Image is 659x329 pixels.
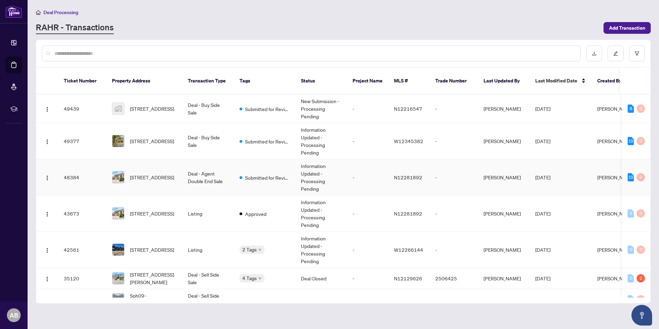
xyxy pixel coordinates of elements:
[535,296,550,302] span: [DATE]
[394,106,422,112] span: N12216547
[597,106,635,112] span: [PERSON_NAME]
[58,94,107,123] td: 49439
[234,68,295,94] th: Tags
[44,175,50,181] img: Logo
[347,268,388,289] td: -
[535,275,550,281] span: [DATE]
[182,289,234,310] td: Deal - Sell Side Sale
[535,138,550,144] span: [DATE]
[58,289,107,310] td: 34885
[245,105,290,113] span: Submitted for Review
[628,274,634,282] div: 0
[182,268,234,289] td: Deal - Sell Side Sale
[242,246,257,253] span: 2 Tags
[112,135,124,147] img: thumbnail-img
[58,232,107,268] td: 42561
[394,138,423,144] span: W12345382
[628,173,634,181] div: 10
[42,172,53,183] button: Logo
[637,295,645,303] div: 0
[42,208,53,219] button: Logo
[478,68,530,94] th: Last Updated By
[637,137,645,145] div: 0
[112,103,124,114] img: thumbnail-img
[592,51,597,56] span: download
[295,123,347,159] td: Information Updated - Processing Pending
[295,232,347,268] td: Information Updated - Processing Pending
[478,196,530,232] td: [PERSON_NAME]
[478,268,530,289] td: [PERSON_NAME]
[258,277,262,280] span: down
[42,103,53,114] button: Logo
[347,94,388,123] td: -
[182,68,234,94] th: Transaction Type
[628,137,634,145] div: 10
[478,123,530,159] td: [PERSON_NAME]
[535,247,550,253] span: [DATE]
[394,210,422,217] span: N12281892
[637,246,645,254] div: 0
[347,232,388,268] td: -
[295,289,347,310] td: -
[182,196,234,232] td: Listing
[130,137,174,145] span: [STREET_ADDRESS]
[597,247,635,253] span: [PERSON_NAME]
[42,244,53,255] button: Logo
[592,68,633,94] th: Created By
[182,94,234,123] td: Deal - Buy Side Sale
[478,159,530,196] td: [PERSON_NAME]
[637,104,645,113] div: 0
[58,196,107,232] td: 43673
[130,246,174,253] span: [STREET_ADDRESS]
[628,209,634,218] div: 0
[430,232,478,268] td: -
[245,296,256,303] span: Draft
[609,22,645,33] span: Add Transaction
[112,272,124,284] img: thumbnail-img
[42,273,53,284] button: Logo
[112,171,124,183] img: thumbnail-img
[430,268,478,289] td: 2506425
[130,173,174,181] span: [STREET_ADDRESS]
[58,68,107,94] th: Ticket Number
[628,104,634,113] div: 8
[242,274,257,282] span: 4 Tags
[347,289,388,310] td: -
[58,159,107,196] td: 48384
[44,211,50,217] img: Logo
[430,94,478,123] td: -
[637,209,645,218] div: 0
[182,159,234,196] td: Deal - Agent Double End Sale
[44,139,50,144] img: Logo
[295,268,347,289] td: Deal Closed
[597,174,635,180] span: [PERSON_NAME]
[394,247,423,253] span: W12266144
[535,210,550,217] span: [DATE]
[44,107,50,112] img: Logo
[608,46,623,61] button: edit
[112,208,124,219] img: thumbnail-img
[535,77,577,84] span: Last Modified Date
[43,9,78,16] span: Deal Processing
[388,68,430,94] th: MLS #
[597,275,635,281] span: [PERSON_NAME]
[347,123,388,159] td: -
[637,173,645,181] div: 0
[394,275,422,281] span: N12129626
[478,94,530,123] td: [PERSON_NAME]
[597,210,635,217] span: [PERSON_NAME]
[42,136,53,147] button: Logo
[430,196,478,232] td: -
[295,159,347,196] td: Information Updated - Processing Pending
[112,244,124,256] img: thumbnail-img
[58,268,107,289] td: 35120
[58,123,107,159] td: 49377
[628,295,634,303] div: 0
[597,138,635,144] span: [PERSON_NAME]
[130,105,174,112] span: [STREET_ADDRESS]
[586,46,602,61] button: download
[347,196,388,232] td: -
[604,22,651,34] button: Add Transaction
[295,196,347,232] td: Information Updated - Processing Pending
[130,292,177,307] span: Sph09-[STREET_ADDRESS]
